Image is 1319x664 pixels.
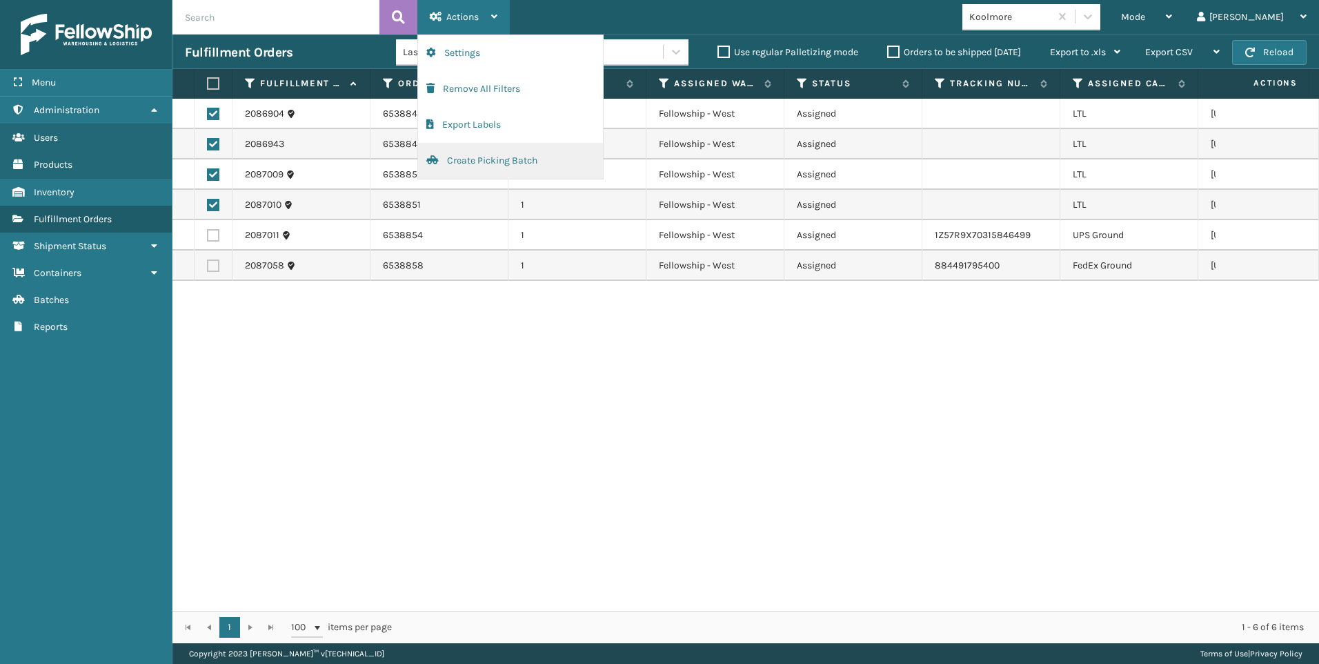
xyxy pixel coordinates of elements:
td: 6538854 [370,220,508,251]
td: 6538858 [370,251,508,281]
span: Products [34,159,72,170]
span: 100 [291,621,312,634]
div: | [1200,643,1302,664]
span: Users [34,132,58,144]
td: Fellowship - West [646,251,784,281]
a: 1Z57R9X70315846499 [935,229,1031,241]
td: Assigned [784,99,922,129]
div: 1 - 6 of 6 items [411,621,1304,634]
div: Last 90 Days [403,45,510,59]
a: 2087010 [245,198,281,212]
span: Shipment Status [34,240,106,252]
span: Mode [1121,11,1145,23]
td: Assigned [784,251,922,281]
div: Koolmore [969,10,1051,24]
span: Export CSV [1145,46,1193,58]
td: 6538852 [370,159,508,190]
td: Fellowship - West [646,220,784,251]
a: 2086943 [245,137,284,151]
td: Fellowship - West [646,129,784,159]
a: 2086904 [245,107,284,121]
label: Status [812,77,895,90]
label: Order Number [398,77,482,90]
span: Containers [34,267,81,279]
span: Actions [446,11,479,23]
td: Fellowship - West [646,190,784,220]
span: Batches [34,294,69,306]
button: Create Picking Batch [418,143,603,179]
td: 6538840 [370,99,508,129]
a: Privacy Policy [1250,649,1302,658]
td: 1 [508,251,646,281]
td: Assigned [784,220,922,251]
span: Administration [34,104,99,116]
span: Reports [34,321,68,333]
td: LTL [1060,99,1198,129]
button: Reload [1232,40,1307,65]
td: Fellowship - West [646,99,784,129]
td: 6538844 [370,129,508,159]
span: Actions [1210,72,1306,95]
td: 1 [508,190,646,220]
a: 1 [219,617,240,638]
button: Remove All Filters [418,71,603,107]
td: LTL [1060,190,1198,220]
button: Settings [418,35,603,71]
a: 2087011 [245,228,279,242]
td: LTL [1060,159,1198,190]
span: Export to .xls [1050,46,1106,58]
img: logo [21,14,152,55]
label: Assigned Carrier Service [1088,77,1171,90]
td: 6538851 [370,190,508,220]
button: Export Labels [418,107,603,143]
p: Copyright 2023 [PERSON_NAME]™ v [TECHNICAL_ID] [189,643,384,664]
td: Fellowship - West [646,159,784,190]
label: Fulfillment Order Id [260,77,344,90]
span: Fulfillment Orders [34,213,112,225]
td: Assigned [784,190,922,220]
span: Menu [32,77,56,88]
a: 884491795400 [935,260,1000,271]
span: items per page [291,617,392,638]
a: Terms of Use [1200,649,1248,658]
td: Assigned [784,159,922,190]
span: Inventory [34,186,75,198]
a: 2087058 [245,259,284,273]
td: Assigned [784,129,922,159]
a: 2087009 [245,168,284,182]
td: FedEx Ground [1060,251,1198,281]
label: Use regular Palletizing mode [717,46,858,58]
td: LTL [1060,129,1198,159]
label: Tracking Number [950,77,1033,90]
td: 1 [508,220,646,251]
label: Orders to be shipped [DATE] [887,46,1021,58]
h3: Fulfillment Orders [185,44,292,61]
td: UPS Ground [1060,220,1198,251]
label: Assigned Warehouse [674,77,757,90]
